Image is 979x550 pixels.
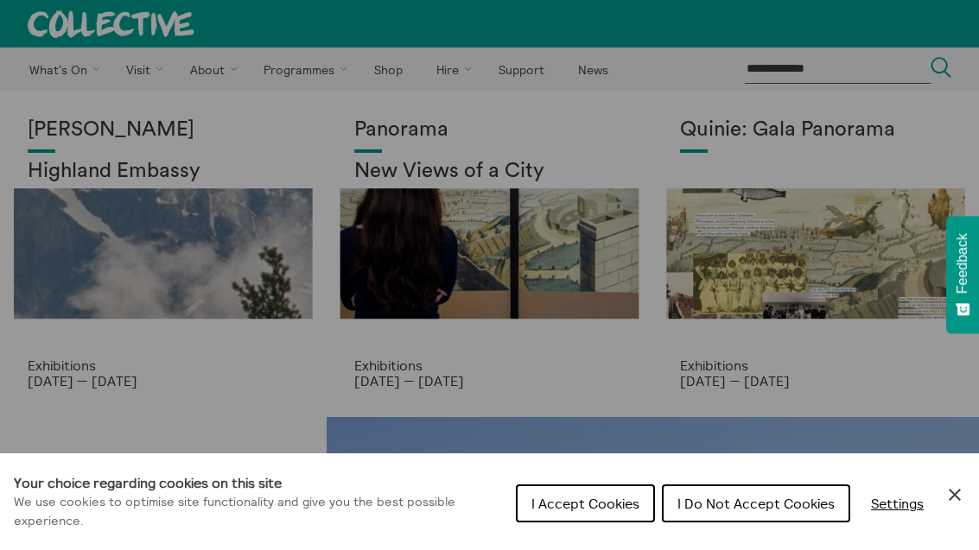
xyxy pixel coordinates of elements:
span: I Do Not Accept Cookies [677,495,835,512]
span: Feedback [955,233,970,294]
button: Settings [857,486,938,521]
p: We use cookies to optimise site functionality and give you the best possible experience. [14,493,502,530]
button: I Accept Cookies [516,484,655,522]
h1: Your choice regarding cookies on this site [14,472,502,493]
button: Feedback - Show survey [946,216,979,333]
button: Close Cookie Control [944,484,965,505]
button: I Do Not Accept Cookies [662,484,850,522]
span: Settings [871,495,924,512]
span: I Accept Cookies [531,495,639,512]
